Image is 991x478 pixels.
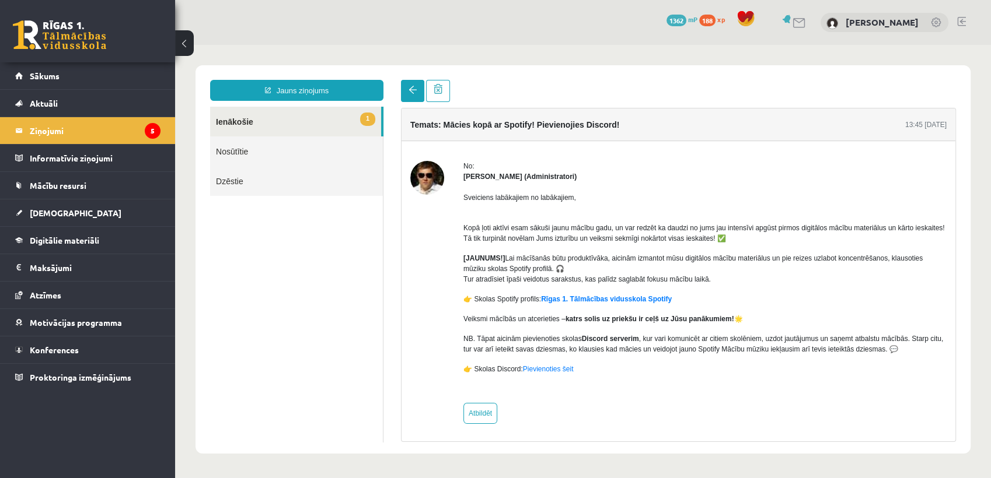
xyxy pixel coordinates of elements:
span: Sākums [30,71,60,81]
a: Digitālie materiāli [15,227,160,254]
img: Viktorija Ivanova [826,17,838,29]
a: Ziņojumi5 [15,117,160,144]
a: Atbildēt [288,358,322,379]
a: Jauns ziņojums [35,35,208,56]
legend: Maksājumi [30,254,160,281]
strong: [PERSON_NAME] (Administratori) [288,128,402,136]
a: Pievienoties šeit [348,320,399,328]
a: [PERSON_NAME] [846,16,919,28]
div: 13:45 [DATE] [730,75,772,85]
span: 188 [699,15,716,26]
p: NB. Tāpat aicinām pievienoties skolas , kur vari komunicēt ar citiem skolēniem, uzdot jautājumus ... [288,289,772,310]
a: Maksājumi [15,254,160,281]
p: Kopā ļoti aktīvi esam sākuši jaunu mācību gadu, un var redzēt ka daudzi no jums jau intensīvi apg... [288,167,772,199]
span: [DEMOGRAPHIC_DATA] [30,208,121,218]
h4: Temats: Mācies kopā ar Spotify! Pievienojies Discord! [235,75,444,85]
strong: Discord serverim [407,290,464,298]
a: Rīgas 1. Tālmācības vidusskola Spotify [366,250,497,258]
span: Proktoringa izmēģinājums [30,372,131,382]
a: Rīgas 1. Tālmācības vidusskola [13,20,106,50]
a: Dzēstie [35,121,208,151]
a: 1362 mP [667,15,697,24]
a: Nosūtītie [35,92,208,121]
a: Mācību resursi [15,172,160,199]
a: Aktuāli [15,90,160,117]
img: Ivo Čapiņš [235,116,269,150]
a: Atzīmes [15,282,160,308]
span: Aktuāli [30,98,58,108]
span: xp [717,15,725,24]
i: 5 [145,123,160,139]
strong: [JAUNUMS!] [288,209,330,217]
span: Motivācijas programma [30,317,122,328]
p: Sveiciens labākajiem no labākajiem, [288,147,772,158]
a: Konferences [15,336,160,363]
span: Atzīmes [30,290,61,300]
p: Lai mācīšanās būtu produktīvāka, aicinām izmantot mūsu digitālos mācību materiālus un pie reizes ... [288,208,772,240]
a: 1Ienākošie [35,62,206,92]
a: Proktoringa izmēģinājums [15,364,160,391]
span: 1 [185,68,200,81]
a: Sākums [15,62,160,89]
span: 1362 [667,15,686,26]
legend: Informatīvie ziņojumi [30,145,160,171]
span: Konferences [30,345,79,355]
strong: katrs solis uz priekšu ir ceļš uz Jūsu panākumiem! [390,270,559,278]
div: No: [288,116,772,126]
legend: Ziņojumi [30,117,160,144]
p: 👉 Skolas Discord: [288,319,772,329]
p: Veiksmi mācībās un atcerieties – 🌟 [288,269,772,279]
span: mP [688,15,697,24]
a: 188 xp [699,15,731,24]
span: Mācību resursi [30,180,86,191]
a: [DEMOGRAPHIC_DATA] [15,199,160,226]
a: Informatīvie ziņojumi [15,145,160,171]
a: Motivācijas programma [15,309,160,336]
p: 👉 Skolas Spotify profils: [288,249,772,259]
span: Digitālie materiāli [30,235,99,245]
